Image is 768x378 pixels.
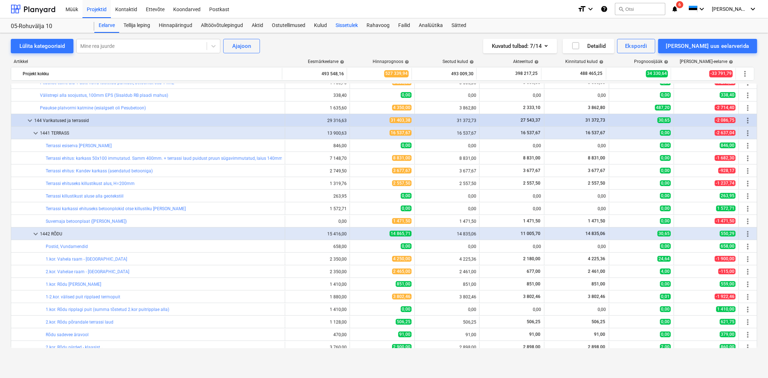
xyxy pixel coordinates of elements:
span: 91,00 [593,332,606,337]
span: Rohkem tegevusi [744,242,752,251]
a: 1.kor. Rõdu ripplagi puit (summa tõstetud 2.kor puitripplae alla) [46,307,169,312]
span: 0,00 [660,130,671,136]
button: Ajajoon [223,39,260,53]
span: 2 557,50 [587,181,606,186]
a: 2.kor. Vahelae raam - [GEOGRAPHIC_DATA] [46,269,129,274]
a: 1-2.kor. välised puit ripplaed termopuit [46,294,120,300]
a: Rõdu sadevee äravool [46,332,89,337]
div: Prognoosijääk [634,59,668,64]
a: Eelarve [94,18,119,33]
span: 559,00 [720,281,736,287]
button: [PERSON_NAME] uus eelarverida [658,39,757,53]
span: 0,00 [401,306,412,312]
button: Detailid [563,39,614,53]
span: keyboard_arrow_down [31,129,40,138]
span: 2 180,00 [522,256,541,261]
div: 506,25 [418,320,476,325]
span: 506,25 [591,319,606,324]
div: 846,00 [288,143,347,148]
span: 0,00 [660,206,671,211]
span: 14 865,71 [390,231,412,237]
span: 677,00 [526,269,541,274]
span: 0,00 [660,319,671,325]
span: Rohkem tegevusi [744,91,752,100]
span: 24,64 [657,256,671,262]
div: Projekt kokku [23,68,279,80]
span: 658,00 [720,243,736,249]
span: 31 403,38 [390,117,412,123]
div: 3 802,46 [418,294,476,300]
span: 2 333,10 [522,105,541,110]
div: Failid [394,18,414,33]
span: 1 471,50 [587,219,606,224]
div: Hinnaprognoos [373,59,409,64]
span: 8 831,00 [587,156,606,161]
span: Rohkem tegevusi [744,305,752,314]
span: 1 572,71 [716,206,736,211]
span: 30,65 [657,231,671,237]
div: 0,00 [547,93,606,98]
span: help [468,60,474,64]
span: 0,00 [660,168,671,174]
div: Aktid [247,18,268,33]
span: 506,25 [396,319,412,325]
span: help [727,60,733,64]
div: 0,00 [418,307,476,312]
div: [PERSON_NAME] uus eelarverida [666,41,749,51]
div: 4 225,36 [418,257,476,262]
span: Rohkem tegevusi [741,69,749,78]
span: 0,00 [660,281,671,287]
span: 0,00 [660,243,671,249]
span: -2 714,40 [715,105,736,111]
span: 2 898,00 [587,345,606,350]
a: Sissetulek [331,18,362,33]
span: 3 802,46 [392,294,412,300]
span: keyboard_arrow_down [26,116,34,125]
a: Alltöövõtulepingud [197,18,247,33]
span: 3 677,67 [392,168,412,174]
div: Seotud kulud [443,59,474,64]
span: -33 791,79 [709,70,733,77]
i: Abikeskus [601,5,608,13]
div: Ajajoon [232,41,251,51]
span: help [338,60,344,64]
span: 4 225,36 [587,256,606,261]
div: 29 316,63 [288,118,347,123]
span: Rohkem tegevusi [744,318,752,327]
span: 91,00 [529,332,541,337]
span: 8 831,00 [392,155,412,161]
div: [PERSON_NAME]-eelarve [680,59,733,64]
span: 2 557,50 [392,180,412,186]
span: Rohkem tegevusi [744,255,752,264]
span: 6 [676,1,683,8]
div: 1442 RÕDU [40,228,282,240]
a: Sätted [447,18,471,33]
a: Terrassi esiserva [PERSON_NAME] [46,143,112,148]
span: help [598,60,603,64]
span: 91,00 [398,332,412,337]
div: 1441 TERRASS [40,127,282,139]
span: 3 802,46 [522,294,541,299]
span: 851,00 [591,282,606,287]
div: 2 749,50 [288,168,347,174]
span: [PERSON_NAME][GEOGRAPHIC_DATA] [712,6,748,12]
span: help [533,60,539,64]
a: Tellija leping [119,18,154,33]
div: 16 537,67 [418,131,476,136]
a: Suvemaja betoonplaat ([PERSON_NAME]) [46,219,127,224]
i: notifications [671,5,678,13]
span: 0,00 [660,332,671,337]
span: 4 250,00 [392,256,412,262]
span: 16 537,67 [585,130,606,135]
a: 1.kor. Vahela raam - [GEOGRAPHIC_DATA] [46,257,127,262]
div: 0,00 [418,194,476,199]
div: 1 410,00 [288,307,347,312]
button: Otsi [615,3,665,15]
span: 398 217,25 [515,71,538,77]
span: 3 802,46 [587,294,606,299]
span: 14 835,06 [585,231,606,236]
span: Rohkem tegevusi [744,179,752,188]
div: 05-Rohuvälja 10 [11,23,86,30]
span: Rohkem tegevusi [744,104,752,112]
span: 0,00 [660,218,671,224]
